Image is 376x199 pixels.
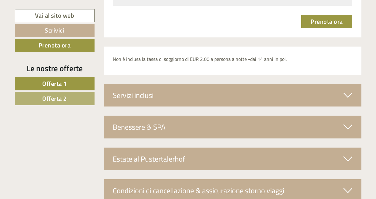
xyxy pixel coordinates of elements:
div: Le nostre offerte [15,63,95,74]
a: Prenota ora [15,39,95,52]
div: Servizi inclusi [104,84,361,106]
a: Prenota ora [301,15,352,28]
div: Benessere & SPA [104,116,361,138]
a: Vai al sito web [15,9,95,22]
p: Non è inclusa la tassa di soggiorno di EUR 2,00 a persona a notte -dai 14 anni in poi. [113,56,352,63]
div: Estate al Pustertalerhof [104,148,361,170]
span: Offerta 1 [42,79,67,88]
span: Offerta 2 [42,94,67,103]
a: Scrivici [15,24,95,37]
